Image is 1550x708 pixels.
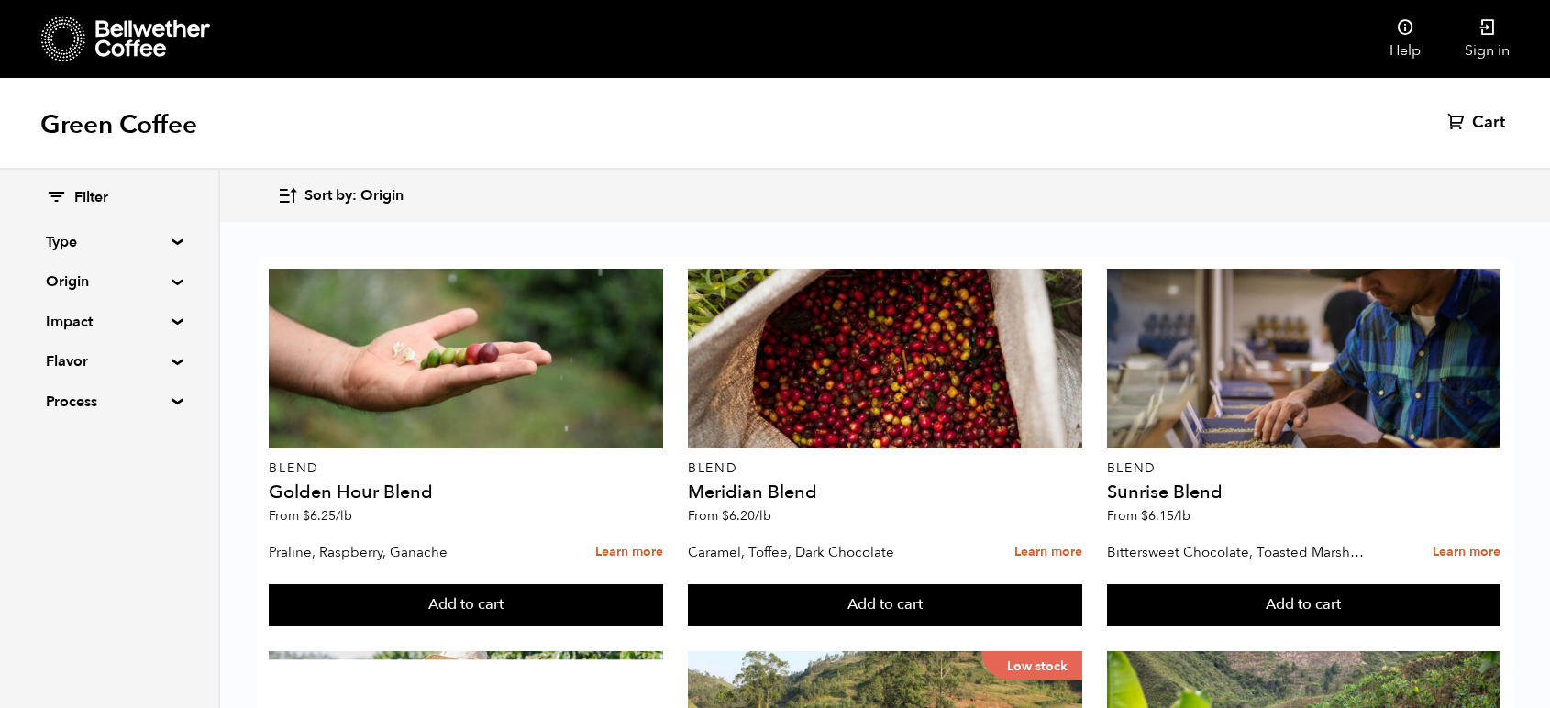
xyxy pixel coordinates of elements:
p: Low stock [981,651,1082,680]
span: $ [722,507,729,525]
span: /lb [336,507,352,525]
span: /lb [755,507,771,525]
button: Add to cart [269,584,663,626]
h1: Green Coffee [40,108,197,141]
p: Blend [1107,462,1501,475]
bdi: 6.15 [1141,507,1190,525]
a: Learn more [1433,533,1500,572]
span: Cart [1472,112,1505,134]
span: $ [1141,507,1148,525]
p: Bittersweet Chocolate, Toasted Marshmallow, Candied Orange, Praline [1107,538,1375,566]
span: From [1107,507,1190,525]
summary: Type [46,231,172,253]
bdi: 6.25 [303,507,352,525]
h4: Meridian Blend [688,483,1082,502]
span: /lb [1174,507,1190,525]
p: Blend [269,462,663,475]
span: From [269,507,352,525]
h4: Sunrise Blend [1107,483,1501,502]
summary: Origin [46,271,172,293]
span: From [688,507,771,525]
summary: Process [46,391,172,413]
a: Cart [1447,112,1510,134]
button: Sort by: Origin [277,174,404,217]
p: Blend [688,462,1082,475]
a: Learn more [1014,533,1082,572]
button: Add to cart [1107,584,1501,626]
button: Add to cart [688,584,1082,626]
p: Praline, Raspberry, Ganache [269,538,537,566]
summary: Flavor [46,350,172,372]
p: Caramel, Toffee, Dark Chocolate [688,538,956,566]
span: Filter [74,188,108,208]
h4: Golden Hour Blend [269,483,663,502]
span: Sort by: Origin [304,186,404,206]
span: $ [303,507,310,525]
summary: Impact [46,311,172,333]
a: Learn more [595,533,663,572]
bdi: 6.20 [722,507,771,525]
